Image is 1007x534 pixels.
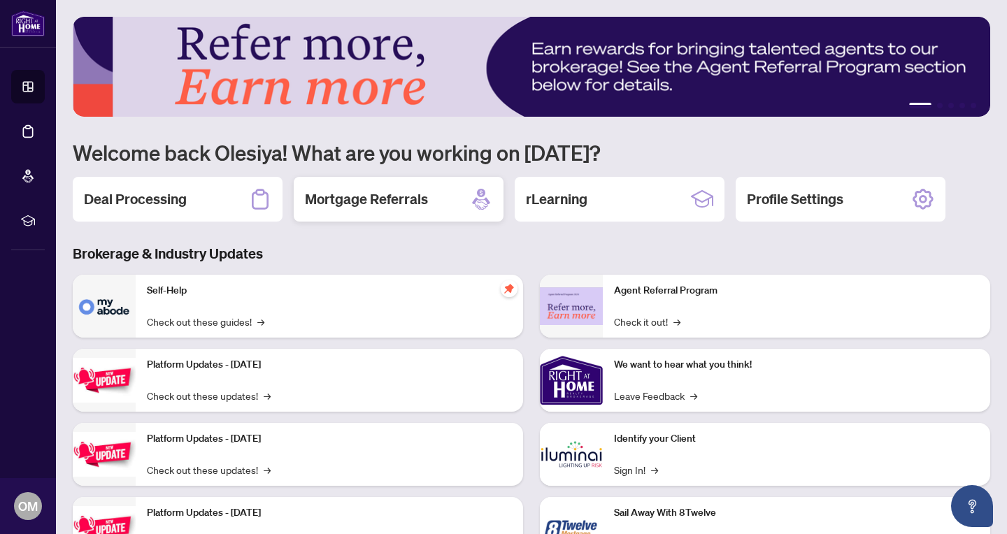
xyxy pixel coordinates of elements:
[959,103,965,108] button: 4
[948,103,954,108] button: 3
[84,189,187,209] h2: Deal Processing
[540,287,603,326] img: Agent Referral Program
[501,280,517,297] span: pushpin
[651,462,658,477] span: →
[614,462,658,477] a: Sign In!→
[73,275,136,338] img: Self-Help
[614,314,680,329] a: Check it out!→
[18,496,38,516] span: OM
[526,189,587,209] h2: rLearning
[909,103,931,108] button: 1
[951,485,993,527] button: Open asap
[147,431,512,447] p: Platform Updates - [DATE]
[540,349,603,412] img: We want to hear what you think!
[257,314,264,329] span: →
[147,357,512,373] p: Platform Updates - [DATE]
[147,314,264,329] a: Check out these guides!→
[147,283,512,298] p: Self-Help
[264,388,271,403] span: →
[614,388,697,403] a: Leave Feedback→
[73,244,990,264] h3: Brokerage & Industry Updates
[971,103,976,108] button: 5
[673,314,680,329] span: →
[614,505,979,521] p: Sail Away With 8Twelve
[147,462,271,477] a: Check out these updates!→
[690,388,697,403] span: →
[540,423,603,486] img: Identify your Client
[614,283,979,298] p: Agent Referral Program
[614,431,979,447] p: Identify your Client
[305,189,428,209] h2: Mortgage Referrals
[73,139,990,166] h1: Welcome back Olesiya! What are you working on [DATE]?
[147,388,271,403] a: Check out these updates!→
[147,505,512,521] p: Platform Updates - [DATE]
[73,358,136,402] img: Platform Updates - July 21, 2025
[73,432,136,476] img: Platform Updates - July 8, 2025
[747,189,843,209] h2: Profile Settings
[264,462,271,477] span: →
[11,10,45,36] img: logo
[937,103,943,108] button: 2
[614,357,979,373] p: We want to hear what you think!
[73,17,990,117] img: Slide 0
